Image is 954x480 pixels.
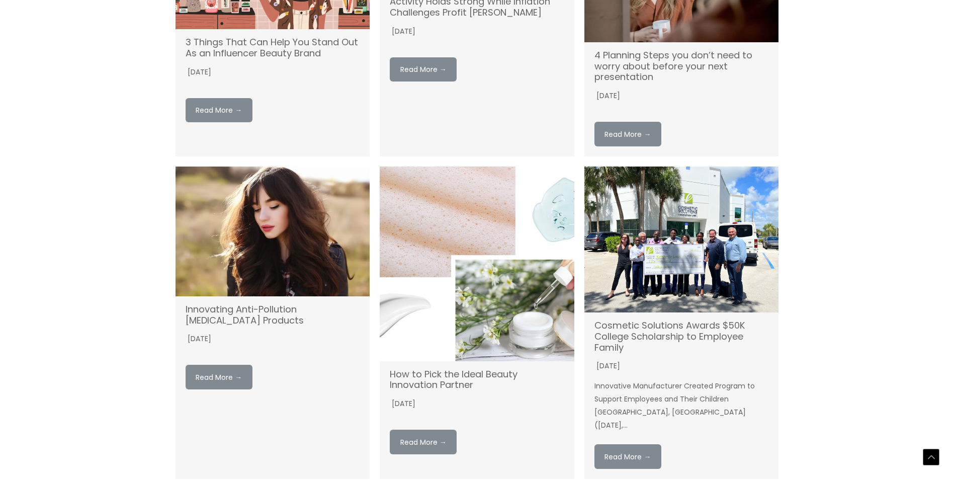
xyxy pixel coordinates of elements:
a: Cosmetic Solutions Awards $50K College Scholarship to Employee Family [594,319,745,354]
a: How to Pick the Ideal Beauty Innovation Partner (opens in a new tab) [390,368,517,391]
time: [DATE] [186,66,211,78]
p: Innovative Manufacturer Created Program to Support Employees and Their Children [GEOGRAPHIC_DATA]... [594,379,769,432]
a: Read More → (opens in a new tab) [186,365,252,389]
a: Read More → (opens in a new tab) [186,98,252,123]
a: Read More → [594,444,661,469]
a: 4 Planning Steps you don’t need to worry about before your next presentation (opens in a new tab) [594,49,752,84]
a: Read More → (opens in a new tab) [390,430,457,454]
time: [DATE] [594,360,620,372]
time: [DATE] [390,398,415,410]
a: Read More → (opens in a new tab) [390,57,457,82]
time: [DATE] [186,333,211,345]
time: [DATE] [390,26,415,37]
a: 3 Things That Can Help You Stand Out As an Influencer Beauty Brand (opens in a new tab) [186,36,358,59]
a: Innovating Anti-Pollution Skin Care Products (opens in a new tab) [186,303,304,327]
a: (opens in a new tab) [380,167,574,361]
a: (opens in a new tab) [176,167,370,296]
a: Read More → (opens in a new tab) [594,122,661,146]
time: [DATE] [594,90,620,102]
img: Cosmetic Solutions awards Kemberlie Louis with $50000 scholarship [584,167,779,312]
